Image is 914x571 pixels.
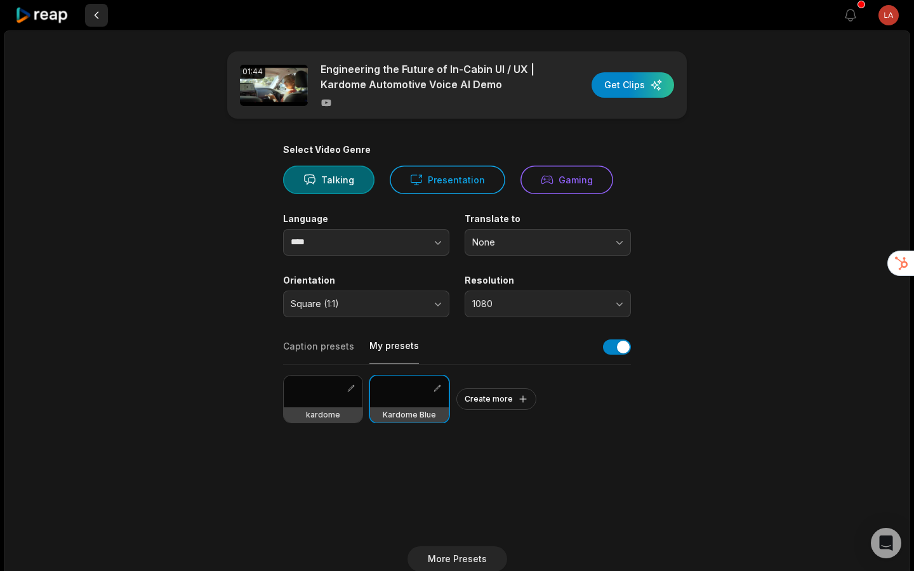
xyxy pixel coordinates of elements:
[383,410,436,420] h3: Kardome Blue
[465,213,631,225] label: Translate to
[283,144,631,155] div: Select Video Genre
[283,166,374,194] button: Talking
[283,291,449,317] button: Square (1:1)
[592,72,674,98] button: Get Clips
[283,340,354,364] button: Caption presets
[472,298,606,310] span: 1080
[283,275,449,286] label: Orientation
[283,213,449,225] label: Language
[520,166,613,194] button: Gaming
[871,528,901,558] div: Open Intercom Messenger
[456,388,536,410] button: Create more
[369,339,419,364] button: My presets
[465,229,631,256] button: None
[465,275,631,286] label: Resolution
[472,237,606,248] span: None
[321,62,540,92] p: Engineering the Future of In-Cabin UI / UX | Kardome Automotive Voice AI Demo
[306,410,340,420] h3: kardome
[240,65,265,79] div: 01:44
[291,298,424,310] span: Square (1:1)
[465,291,631,317] button: 1080
[390,166,505,194] button: Presentation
